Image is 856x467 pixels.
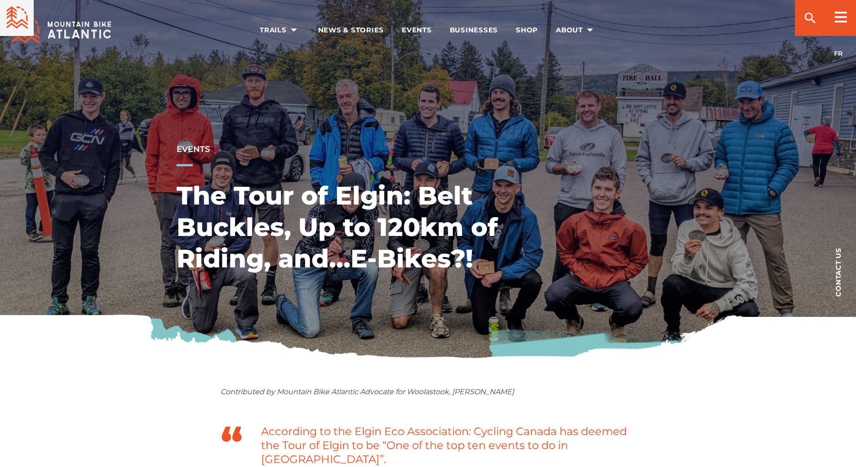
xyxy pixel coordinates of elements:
span: Shop [516,26,538,35]
ion-icon: arrow dropdown [288,24,300,36]
span: News & Stories [318,26,384,35]
span: Events [402,26,432,35]
h1: The Tour of Elgin: Belt Buckles, Up to 120km of Riding, and…E-Bikes?! [177,180,509,274]
span: Businesses [450,26,498,35]
span: According to the Elgin Eco Association: Cycling Canada has deemed the Tour of Elgin to be “One of... [261,425,627,466]
span: Contact us [835,248,842,297]
ion-icon: search [803,11,817,25]
span: Trails [260,26,300,35]
a: Contact us [820,234,856,310]
span: About [556,26,596,35]
ion-icon: arrow dropdown [584,24,596,36]
em: Contributed by Mountain Bike Atlantic Advocate for Woolastook, [PERSON_NAME] [221,387,514,396]
a: Events [177,144,210,154]
a: FR [834,49,843,58]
